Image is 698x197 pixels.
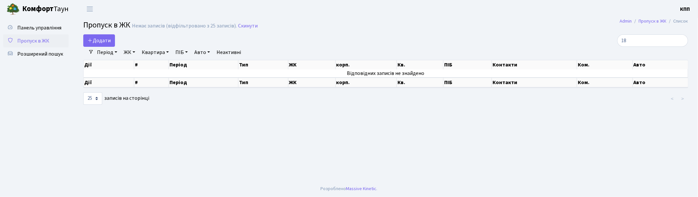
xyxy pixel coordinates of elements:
span: Додати [88,37,111,44]
th: Ком. [577,78,633,87]
th: Ком. [577,60,633,69]
b: Комфорт [22,4,54,14]
span: Пропуск в ЖК [83,19,130,31]
a: Розширений пошук [3,47,69,61]
a: Massive Kinetic [346,185,377,192]
div: Немає записів (відфільтровано з 25 записів). [132,23,237,29]
a: Пропуск в ЖК [3,34,69,47]
th: Дії [84,78,134,87]
a: Admin [620,18,632,25]
th: ПІБ [444,60,492,69]
button: Переключити навігацію [82,4,98,14]
select: записів на сторінці [83,92,102,105]
a: Додати [83,34,115,47]
th: Контакти [492,78,577,87]
a: Панель управління [3,21,69,34]
th: Авто [633,60,689,69]
th: Період [169,78,239,87]
input: Пошук... [617,34,688,47]
img: logo.png [7,3,20,16]
label: записів на сторінці [83,92,149,105]
th: ЖК [288,78,336,87]
th: # [134,60,169,69]
span: Панель управління [17,24,61,31]
th: Кв. [397,78,444,87]
th: Тип [238,60,288,69]
th: Авто [633,78,689,87]
a: КПП [680,5,690,13]
th: Період [169,60,239,69]
a: Скинути [238,23,258,29]
a: Квартира [139,47,171,58]
th: Контакти [492,60,577,69]
td: Відповідних записів не знайдено [84,69,688,77]
span: Пропуск в ЖК [17,37,49,45]
nav: breadcrumb [610,14,698,28]
a: Період [94,47,120,58]
th: Кв. [397,60,444,69]
th: ПІБ [444,78,492,87]
th: Тип [238,78,288,87]
a: ЖК [121,47,138,58]
a: ПІБ [173,47,190,58]
div: Розроблено . [321,185,378,192]
a: Неактивні [214,47,244,58]
th: ЖК [288,60,336,69]
th: # [134,78,169,87]
th: корп. [336,78,397,87]
a: Авто [192,47,213,58]
th: Дії [84,60,134,69]
span: Таун [22,4,69,15]
a: Пропуск в ЖК [639,18,667,25]
li: Список [667,18,688,25]
b: КПП [680,6,690,13]
span: Розширений пошук [17,50,63,58]
th: корп. [336,60,397,69]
